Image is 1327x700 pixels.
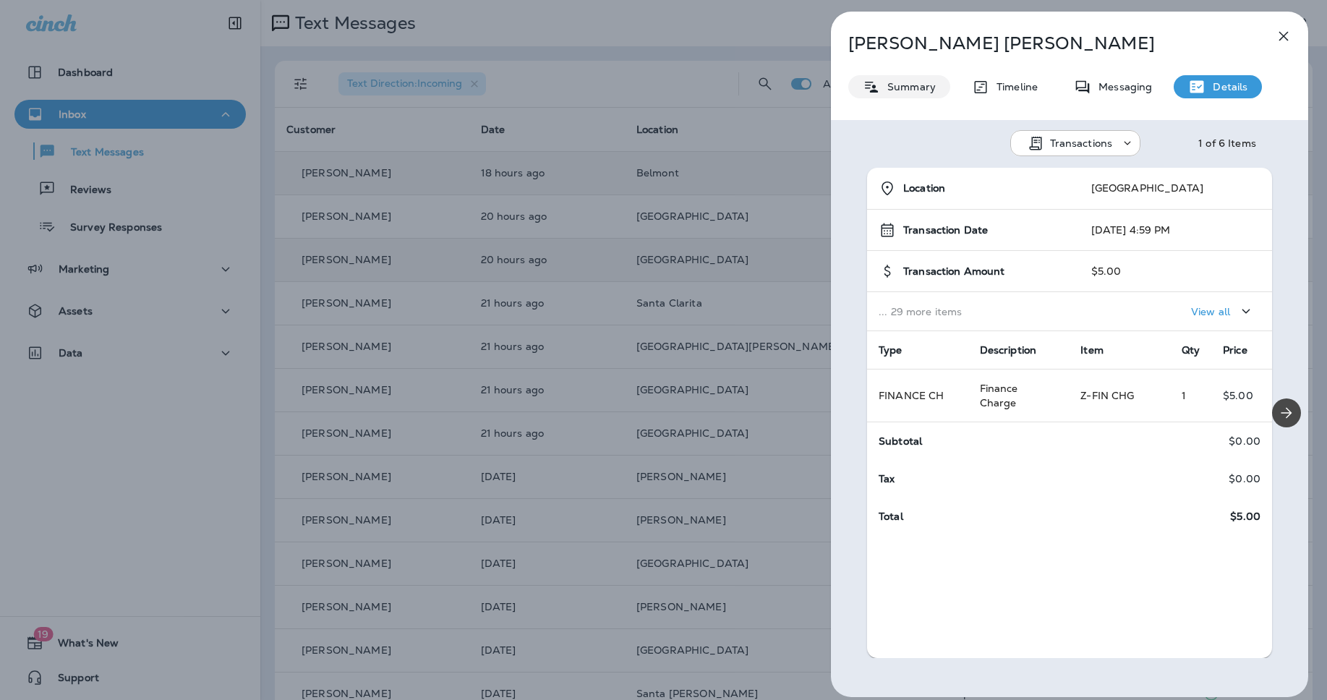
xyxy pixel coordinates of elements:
[980,343,1037,357] span: Description
[1191,306,1230,317] p: View all
[980,382,1018,409] span: Finance Charge
[1182,389,1186,402] span: 1
[1229,473,1260,485] p: $0.00
[879,435,922,448] span: Subtotal
[1080,343,1104,357] span: Item
[1223,390,1260,401] p: $5.00
[880,81,936,93] p: Summary
[1080,251,1272,292] td: $5.00
[1272,398,1301,427] button: Next
[1206,81,1247,93] p: Details
[879,472,895,485] span: Tax
[1229,435,1260,447] p: $0.00
[1223,343,1247,357] span: Price
[848,33,1243,54] p: [PERSON_NAME] [PERSON_NAME]
[1080,210,1272,251] td: [DATE] 4:59 PM
[1050,137,1113,149] p: Transactions
[879,306,1068,317] p: ... 29 more items
[1230,511,1260,523] span: $5.00
[879,510,903,523] span: Total
[1091,81,1152,93] p: Messaging
[903,265,1005,278] span: Transaction Amount
[879,343,903,357] span: Type
[1185,298,1260,325] button: View all
[903,182,945,195] span: Location
[1080,389,1134,402] span: Z-FIN CHG
[879,389,944,402] span: FINANCE CH
[903,224,988,236] span: Transaction Date
[989,81,1038,93] p: Timeline
[1198,137,1256,149] div: 1 of 6 Items
[1182,343,1200,357] span: Qty
[1080,168,1272,210] td: [GEOGRAPHIC_DATA]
